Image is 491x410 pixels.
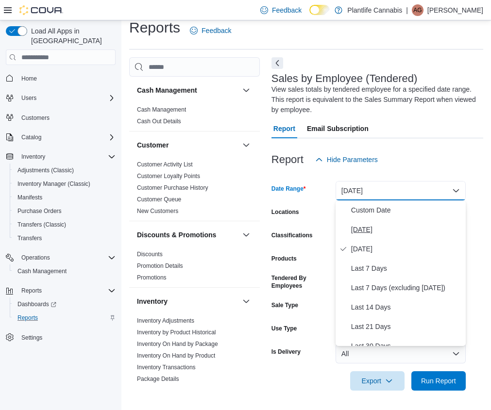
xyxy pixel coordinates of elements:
[351,301,462,313] span: Last 14 Days
[271,274,332,290] label: Tendered By Employees
[351,282,462,294] span: Last 7 Days (excluding [DATE])
[327,155,378,164] span: Hide Parameters
[2,111,119,125] button: Customers
[14,192,116,203] span: Manifests
[2,71,119,85] button: Home
[14,164,116,176] span: Adjustments (Classic)
[19,5,63,15] img: Cova
[14,312,116,324] span: Reports
[17,166,74,174] span: Adjustments (Classic)
[351,204,462,216] span: Custom Date
[271,154,304,165] h3: Report
[27,26,116,46] span: Load All Apps in [GEOGRAPHIC_DATA]
[21,254,50,262] span: Operations
[14,232,116,244] span: Transfers
[137,230,216,240] h3: Discounts & Promotions
[137,317,194,324] a: Inventory Adjustments
[271,185,306,193] label: Date Range
[14,298,60,310] a: Dashboards
[271,255,297,262] label: Products
[129,104,260,131] div: Cash Management
[186,21,235,40] a: Feedback
[2,330,119,344] button: Settings
[240,295,252,307] button: Inventory
[17,92,116,104] span: Users
[309,15,310,16] span: Dark Mode
[14,265,70,277] a: Cash Management
[129,18,180,37] h1: Reports
[17,300,56,308] span: Dashboards
[10,218,119,231] button: Transfers (Classic)
[336,344,466,363] button: All
[271,301,298,309] label: Sale Type
[137,274,167,281] a: Promotions
[17,234,42,242] span: Transfers
[137,364,196,371] a: Inventory Transactions
[17,252,116,263] span: Operations
[350,371,405,391] button: Export
[10,191,119,204] button: Manifests
[406,4,408,16] p: |
[256,0,305,20] a: Feedback
[240,139,252,151] button: Customer
[14,265,116,277] span: Cash Management
[10,164,119,177] button: Adjustments (Classic)
[137,296,168,306] h3: Inventory
[271,348,301,356] label: Is Delivery
[271,84,478,115] div: View sales totals by tendered employee for a specified date range. This report is equivalent to t...
[10,311,119,325] button: Reports
[137,172,200,180] span: Customer Loyalty Points
[240,84,252,96] button: Cash Management
[21,334,42,342] span: Settings
[137,207,178,215] span: New Customers
[14,205,116,217] span: Purchase Orders
[10,231,119,245] button: Transfers
[137,85,197,95] h3: Cash Management
[137,376,179,382] a: Package Details
[271,73,418,84] h3: Sales by Employee (Tendered)
[356,371,399,391] span: Export
[137,184,208,192] span: Customer Purchase History
[137,85,238,95] button: Cash Management
[137,208,178,214] a: New Customers
[411,371,466,391] button: Run Report
[336,200,466,346] div: Select listbox
[137,329,216,336] a: Inventory by Product Historical
[17,112,53,124] a: Customers
[202,26,231,35] span: Feedback
[137,375,179,383] span: Package Details
[14,219,116,230] span: Transfers (Classic)
[347,4,402,16] p: Plantlife Cannabis
[14,232,46,244] a: Transfers
[137,352,215,359] a: Inventory On Hand by Product
[21,114,50,122] span: Customers
[137,262,183,269] a: Promotion Details
[14,219,70,230] a: Transfers (Classic)
[271,231,313,239] label: Classifications
[137,341,218,347] a: Inventory On Hand by Package
[413,4,422,16] span: AG
[137,117,181,125] span: Cash Out Details
[271,325,297,332] label: Use Type
[10,264,119,278] button: Cash Management
[137,262,183,270] span: Promotion Details
[17,131,45,143] button: Catalog
[309,5,330,15] input: Dark Mode
[351,224,462,235] span: [DATE]
[2,131,119,144] button: Catalog
[17,252,54,263] button: Operations
[17,331,116,344] span: Settings
[137,340,218,348] span: Inventory On Hand by Package
[272,5,302,15] span: Feedback
[17,285,46,296] button: Reports
[137,184,208,191] a: Customer Purchase History
[137,173,200,180] a: Customer Loyalty Points
[17,73,41,84] a: Home
[351,243,462,255] span: [DATE]
[271,208,299,216] label: Locations
[311,150,382,169] button: Hide Parameters
[17,72,116,84] span: Home
[21,153,45,161] span: Inventory
[129,248,260,287] div: Discounts & Promotions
